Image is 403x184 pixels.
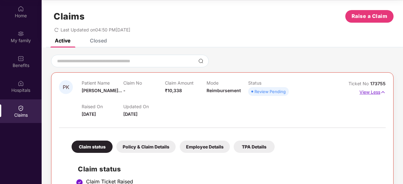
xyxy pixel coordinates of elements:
p: Status [248,80,290,86]
span: Ticket No [348,81,370,86]
span: [DATE] [82,111,96,117]
p: Raised On [82,104,123,109]
div: Active [55,37,70,44]
span: - [123,88,126,93]
p: Updated On [123,104,165,109]
div: Closed [90,37,107,44]
img: svg+xml;base64,PHN2ZyB3aWR0aD0iMjAiIGhlaWdodD0iMjAiIHZpZXdCb3g9IjAgMCAyMCAyMCIgZmlsbD0ibm9uZSIgeG... [18,31,24,37]
img: svg+xml;base64,PHN2ZyBpZD0iSG9tZSIgeG1sbnM9Imh0dHA6Ly93d3cudzMub3JnLzIwMDAvc3ZnIiB3aWR0aD0iMjAiIG... [18,6,24,12]
span: [DATE] [123,111,137,117]
p: Patient Name [82,80,123,86]
img: svg+xml;base64,PHN2ZyB4bWxucz0iaHR0cDovL3d3dy53My5vcmcvMjAwMC9zdmciIHdpZHRoPSIxNyIgaGVpZ2h0PSIxNy... [380,89,386,96]
div: Employee Details [180,141,230,153]
div: Review Pending [254,88,286,95]
p: Claim Amount [165,80,207,86]
span: Last Updated on 04:50 PM[DATE] [61,27,130,32]
span: redo [54,27,59,32]
h1: Claims [54,11,85,22]
h2: Claim status [78,164,379,174]
img: svg+xml;base64,PHN2ZyBpZD0iSG9zcGl0YWxzIiB4bWxucz0iaHR0cDovL3d3dy53My5vcmcvMjAwMC9zdmciIHdpZHRoPS... [18,80,24,86]
span: Reimbursement [207,88,241,93]
img: svg+xml;base64,PHN2ZyBpZD0iQmVuZWZpdHMiIHhtbG5zPSJodHRwOi8vd3d3LnczLm9yZy8yMDAwL3N2ZyIgd2lkdGg9Ij... [18,55,24,62]
img: svg+xml;base64,PHN2ZyBpZD0iQ2xhaW0iIHhtbG5zPSJodHRwOi8vd3d3LnczLm9yZy8yMDAwL3N2ZyIgd2lkdGg9IjIwIi... [18,105,24,111]
span: Raise a Claim [352,12,388,20]
span: [PERSON_NAME]... [82,88,122,93]
div: Claim status [72,141,113,153]
span: PK [63,85,69,90]
p: Mode [207,80,248,86]
p: View Less [359,87,386,96]
div: Policy & Claim Details [116,141,176,153]
span: 173755 [370,81,386,86]
div: TPA Details [234,141,275,153]
p: Claim No [123,80,165,86]
span: ₹10,338 [165,88,182,93]
img: svg+xml;base64,PHN2ZyBpZD0iU2VhcmNoLTMyeDMyIiB4bWxucz0iaHR0cDovL3d3dy53My5vcmcvMjAwMC9zdmciIHdpZH... [198,59,203,64]
button: Raise a Claim [345,10,394,23]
